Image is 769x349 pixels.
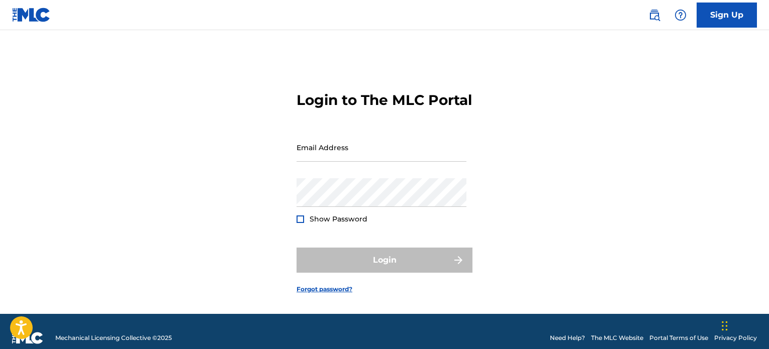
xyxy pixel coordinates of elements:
a: The MLC Website [591,333,643,342]
div: Drag [722,311,728,341]
img: search [648,9,660,21]
img: help [675,9,687,21]
a: Portal Terms of Use [649,333,708,342]
span: Show Password [310,214,367,223]
div: Help [670,5,691,25]
a: Public Search [644,5,664,25]
h3: Login to The MLC Portal [297,91,472,109]
a: Forgot password? [297,285,352,294]
a: Privacy Policy [714,333,757,342]
img: MLC Logo [12,8,51,22]
iframe: Chat Widget [719,301,769,349]
span: Mechanical Licensing Collective © 2025 [55,333,172,342]
img: logo [12,332,43,344]
a: Sign Up [697,3,757,28]
a: Need Help? [550,333,585,342]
